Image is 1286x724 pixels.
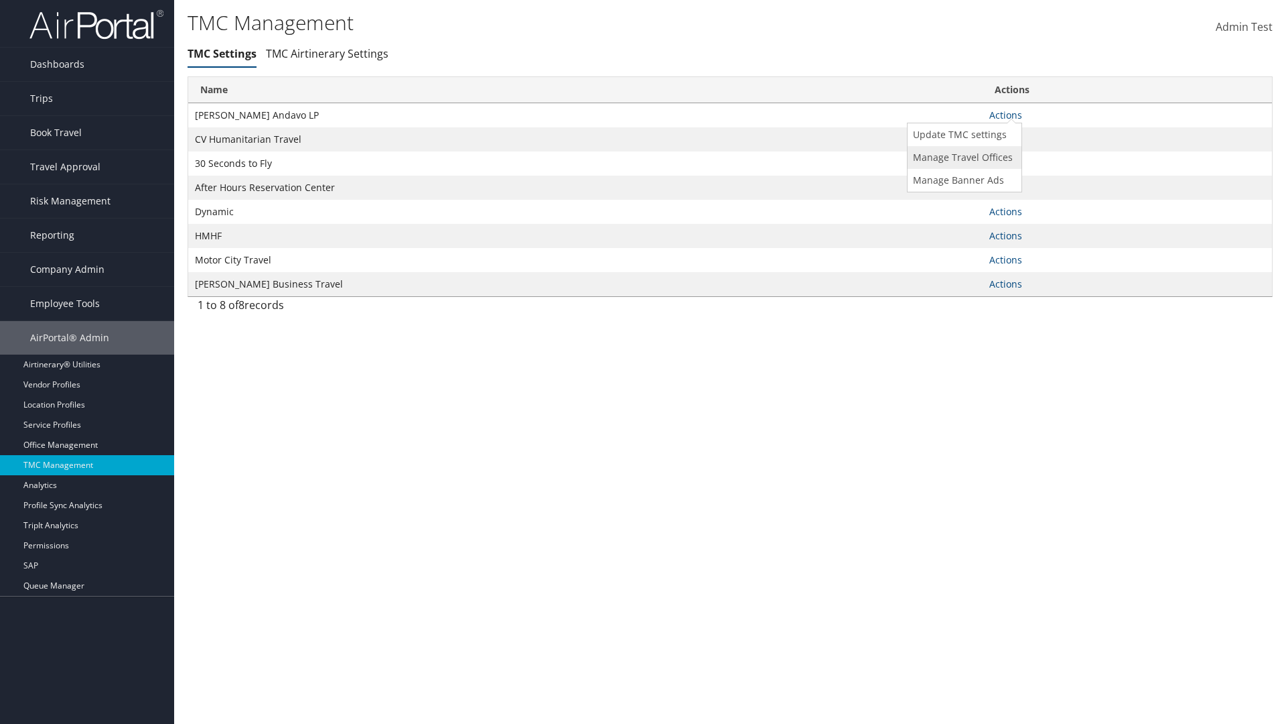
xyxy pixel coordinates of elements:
[30,287,100,320] span: Employee Tools
[30,48,84,81] span: Dashboards
[29,9,163,40] img: airportal-logo.png
[989,205,1022,218] a: Actions
[238,298,244,312] span: 8
[30,321,109,355] span: AirPortal® Admin
[188,77,983,103] th: Name: activate to sort column ascending
[30,184,111,218] span: Risk Management
[188,176,983,200] td: After Hours Reservation Center
[908,169,1018,192] a: Manage Banner Ads
[989,278,1022,290] a: Actions
[188,152,983,176] td: 30 Seconds to Fly
[1216,7,1273,48] a: Admin Test
[30,82,53,115] span: Trips
[983,77,1272,103] th: Actions
[188,127,983,152] td: CV Humanitarian Travel
[188,224,983,248] td: HMHF
[30,150,100,184] span: Travel Approval
[198,297,449,320] div: 1 to 8 of records
[1216,19,1273,34] span: Admin Test
[989,109,1022,121] a: Actions
[188,9,911,37] h1: TMC Management
[188,103,983,127] td: [PERSON_NAME] Andavo LP
[188,200,983,224] td: Dynamic
[266,46,388,61] a: TMC Airtinerary Settings
[989,229,1022,242] a: Actions
[188,248,983,272] td: Motor City Travel
[908,146,1018,169] a: Manage Travel Offices
[30,116,82,149] span: Book Travel
[908,123,1018,146] a: Update TMC settings
[188,272,983,296] td: [PERSON_NAME] Business Travel
[30,253,104,286] span: Company Admin
[30,219,74,252] span: Reporting
[989,253,1022,266] a: Actions
[188,46,257,61] a: TMC Settings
